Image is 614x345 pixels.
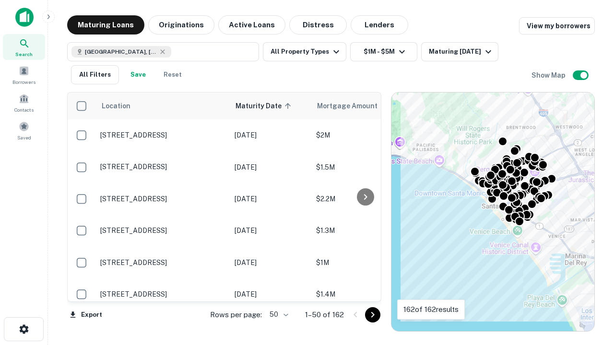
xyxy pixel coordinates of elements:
span: [GEOGRAPHIC_DATA], [GEOGRAPHIC_DATA], [GEOGRAPHIC_DATA] [85,47,157,56]
p: [STREET_ADDRESS] [100,258,225,267]
span: Saved [17,134,31,141]
span: Mortgage Amount [317,100,390,112]
iframe: Chat Widget [566,268,614,314]
a: Search [3,34,45,60]
p: [STREET_ADDRESS] [100,162,225,171]
button: All Filters [71,65,119,84]
th: Mortgage Amount [311,92,417,119]
p: 1–50 of 162 [305,309,344,321]
span: Borrowers [12,78,35,86]
button: Active Loans [218,15,285,34]
p: $2.2M [316,194,412,204]
button: Lenders [351,15,408,34]
p: $1.3M [316,225,412,236]
p: 162 of 162 results [403,304,459,315]
div: 50 [266,308,290,322]
p: $1.5M [316,162,412,172]
span: Location [101,100,130,112]
p: [STREET_ADDRESS] [100,131,225,139]
button: Maturing Loans [67,15,144,34]
p: $2M [316,130,412,140]
th: Location [95,92,230,119]
button: Go to next page [365,307,380,322]
img: capitalize-icon.png [15,8,34,27]
p: [DATE] [235,194,307,204]
span: Search [15,50,33,58]
p: [STREET_ADDRESS] [100,226,225,235]
button: Export [67,308,105,322]
span: Contacts [14,106,34,114]
button: Save your search to get updates of matches that match your search criteria. [123,65,153,84]
a: Saved [3,117,45,143]
p: [DATE] [235,162,307,172]
button: All Property Types [263,42,346,61]
span: Maturity Date [236,100,294,112]
button: Maturing [DATE] [421,42,498,61]
button: Distress [289,15,347,34]
a: Contacts [3,90,45,115]
h6: Show Map [531,70,567,80]
p: [DATE] [235,257,307,268]
button: $1M - $5M [350,42,417,61]
th: Maturity Date [230,92,311,119]
p: Rows per page: [210,309,262,321]
a: Borrowers [3,62,45,88]
p: $1.4M [316,289,412,299]
button: [GEOGRAPHIC_DATA], [GEOGRAPHIC_DATA], [GEOGRAPHIC_DATA] [67,42,259,61]
div: Maturing [DATE] [429,46,494,57]
p: [STREET_ADDRESS] [100,195,225,203]
p: [DATE] [235,225,307,236]
a: View my borrowers [519,17,595,34]
p: [STREET_ADDRESS] [100,290,225,299]
button: Originations [148,15,214,34]
div: 0 0 [391,92,594,331]
p: $1M [316,257,412,268]
p: [DATE] [235,130,307,140]
button: Reset [157,65,188,84]
p: [DATE] [235,289,307,299]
